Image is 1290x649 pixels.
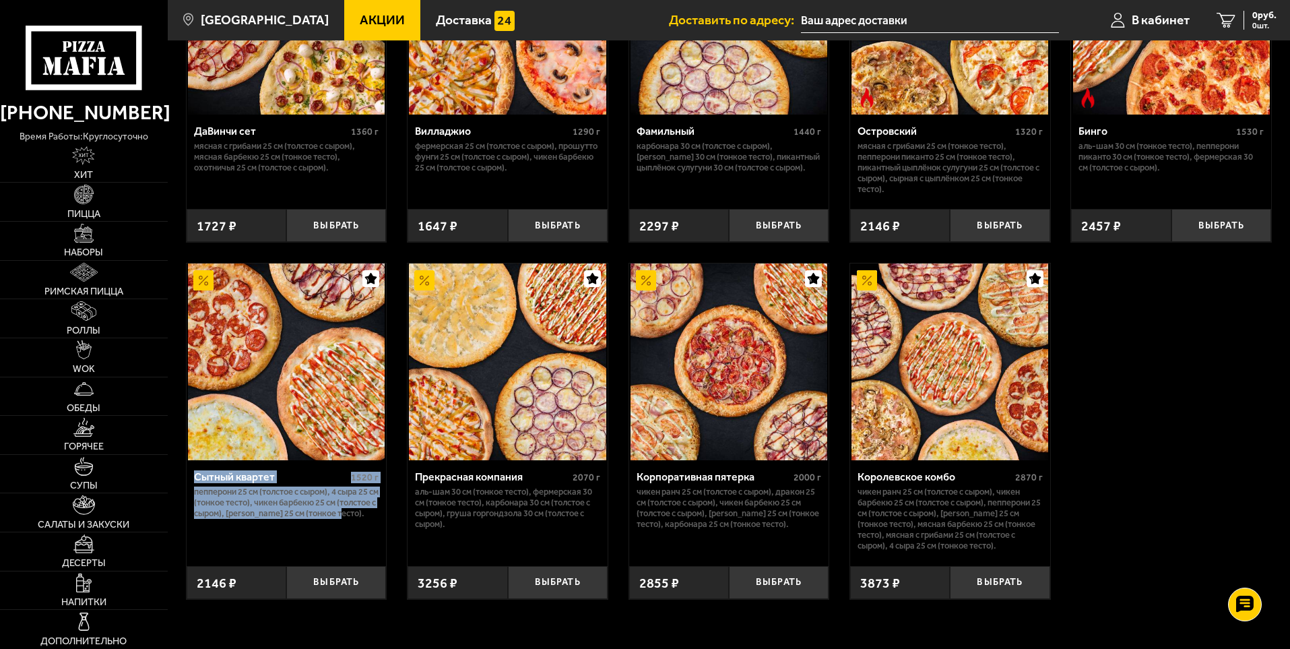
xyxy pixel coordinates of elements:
button: Выбрать [286,209,386,242]
img: Сытный квартет [188,264,385,460]
button: Выбрать [286,566,386,599]
img: Королевское комбо [851,264,1048,460]
span: Римская пицца [44,287,123,297]
span: 0 шт. [1252,22,1277,30]
img: Акционный [193,270,214,290]
span: Роллы [67,326,100,336]
p: Чикен Ранч 25 см (толстое с сыром), Дракон 25 см (толстое с сыром), Чикен Барбекю 25 см (толстое ... [637,487,822,530]
button: Выбрать [950,566,1050,599]
span: 1520 г [351,472,379,483]
div: Прекрасная компания [415,470,569,483]
span: Супы [70,481,98,491]
img: Корпоративная пятерка [631,264,827,460]
img: Акционный [414,270,434,290]
span: 1320 г [1015,126,1043,137]
span: 1360 г [351,126,379,137]
img: Острое блюдо [1078,88,1098,108]
p: Фермерская 25 см (толстое с сыром), Прошутто Фунги 25 см (толстое с сыром), Чикен Барбекю 25 см (... [415,141,600,173]
span: 2146 ₽ [197,575,236,591]
img: Острое блюдо [857,88,877,108]
button: Выбрать [508,209,608,242]
button: Выбрать [729,209,829,242]
span: Напитки [61,598,106,607]
img: Акционный [857,270,877,290]
p: Чикен Ранч 25 см (толстое с сыром), Чикен Барбекю 25 см (толстое с сыром), Пепперони 25 см (толст... [858,487,1043,551]
span: 1647 ₽ [418,218,457,234]
p: Аль-Шам 30 см (тонкое тесто), Пепперони Пиканто 30 см (тонкое тесто), Фермерская 30 см (толстое с... [1078,141,1264,173]
span: 2146 ₽ [860,218,900,234]
span: Акции [360,13,405,26]
span: 2297 ₽ [639,218,679,234]
span: Доставка [436,13,492,26]
span: 1530 г [1236,126,1264,137]
span: Салаты и закуски [38,520,129,530]
span: WOK [73,365,95,374]
span: 2855 ₽ [639,575,679,591]
a: АкционныйСытный квартет [187,264,387,460]
span: Доставить по адресу: [669,13,801,26]
span: 1290 г [573,126,600,137]
span: 0 руб. [1252,11,1277,20]
span: Горячее [64,442,104,452]
span: 2457 ₽ [1081,218,1121,234]
div: Вилладжио [415,125,569,137]
span: 3873 ₽ [860,575,900,591]
div: Фамильный [637,125,791,137]
div: Королевское комбо [858,470,1012,483]
span: 1440 г [794,126,821,137]
span: 1727 ₽ [197,218,236,234]
span: Обеды [67,404,100,413]
p: Мясная с грибами 25 см (толстое с сыром), Мясная Барбекю 25 см (тонкое тесто), Охотничья 25 см (т... [194,141,379,173]
div: ДаВинчи сет [194,125,348,137]
img: Акционный [636,270,656,290]
div: Сытный квартет [194,470,348,483]
div: Бинго [1078,125,1233,137]
p: Мясная с грибами 25 см (тонкое тесто), Пепперони Пиканто 25 см (тонкое тесто), Пикантный цыплёнок... [858,141,1043,195]
span: 3256 ₽ [418,575,457,591]
span: 2070 г [573,472,600,483]
span: Наборы [64,248,103,257]
span: Дополнительно [40,637,127,646]
span: [GEOGRAPHIC_DATA] [201,13,329,26]
a: АкционныйКоролевское комбо [850,264,1050,460]
button: Выбрать [1171,209,1271,242]
button: Выбрать [950,209,1050,242]
span: Хит [74,171,93,180]
span: 2000 г [794,472,821,483]
a: АкционныйКорпоративная пятерка [629,264,829,460]
button: Выбрать [729,566,829,599]
span: 2870 г [1015,472,1043,483]
span: Пицца [67,210,100,219]
input: Ваш адрес доставки [801,8,1059,33]
span: В кабинет [1132,13,1190,26]
button: Выбрать [508,566,608,599]
img: Прекрасная компания [409,264,606,460]
span: Десерты [62,559,106,568]
p: Пепперони 25 см (толстое с сыром), 4 сыра 25 см (тонкое тесто), Чикен Барбекю 25 см (толстое с сы... [194,487,379,519]
p: Карбонара 30 см (толстое с сыром), [PERSON_NAME] 30 см (тонкое тесто), Пикантный цыплёнок сулугун... [637,141,822,173]
p: Аль-Шам 30 см (тонкое тесто), Фермерская 30 см (тонкое тесто), Карбонара 30 см (толстое с сыром),... [415,487,600,530]
a: АкционныйПрекрасная компания [408,264,608,460]
div: Островский [858,125,1012,137]
img: 15daf4d41897b9f0e9f617042186c801.svg [494,11,515,31]
div: Корпоративная пятерка [637,470,791,483]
